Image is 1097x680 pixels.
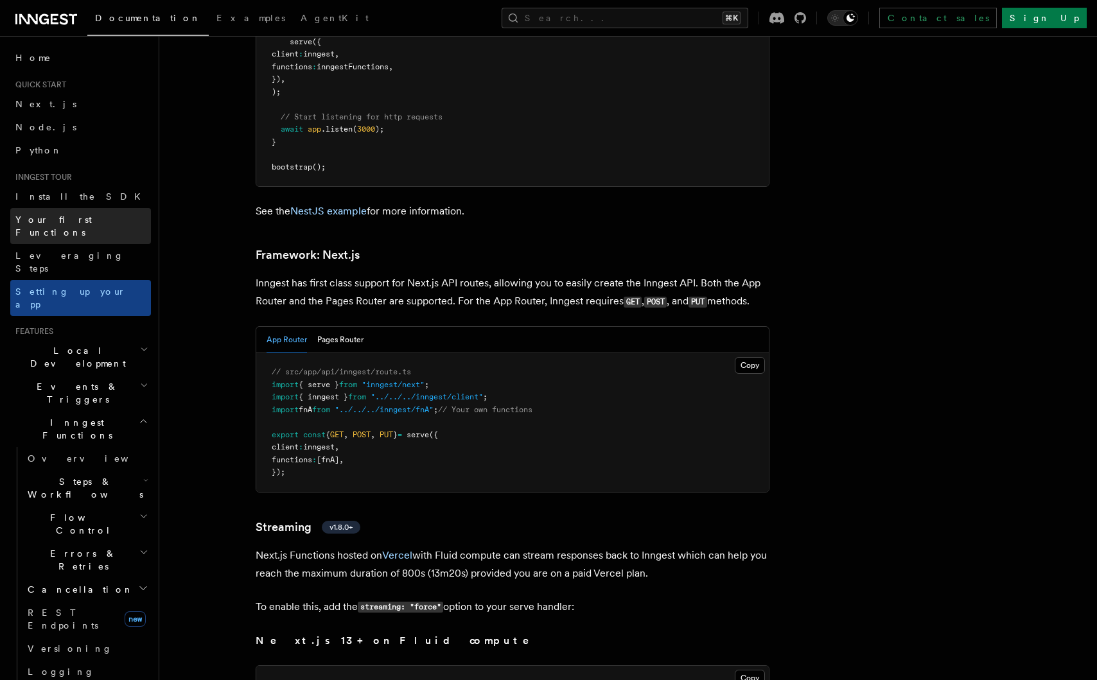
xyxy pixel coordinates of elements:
span: , [335,49,339,58]
kbd: ⌘K [723,12,741,24]
span: Logging [28,667,94,677]
span: Python [15,145,62,155]
span: ); [272,87,281,96]
a: Home [10,46,151,69]
code: PUT [689,297,706,308]
span: Leveraging Steps [15,250,124,274]
span: ( [353,125,357,134]
p: Next.js Functions hosted on with Fluid compute can stream responses back to Inngest which can hel... [256,546,769,582]
code: GET [624,297,642,308]
span: , [344,430,348,439]
span: inngestFunctions [317,62,389,71]
span: Home [15,51,51,64]
a: Documentation [87,4,209,36]
a: Versioning [22,637,151,660]
span: // Start listening for http requests [281,112,443,121]
button: Copy [735,357,765,374]
span: , [371,430,375,439]
button: Errors & Retries [22,542,151,578]
span: await [281,125,303,134]
span: { serve } [299,380,339,389]
span: = [398,430,402,439]
a: Python [10,139,151,162]
span: Examples [216,13,285,23]
span: Inngest tour [10,172,72,182]
span: client [272,49,299,58]
p: To enable this, add the option to your serve handler: [256,598,769,616]
a: Next.js [10,92,151,116]
span: Versioning [28,643,112,654]
button: Cancellation [22,578,151,601]
a: Framework: Next.js [256,246,360,264]
button: Events & Triggers [10,375,151,411]
span: export [272,430,299,439]
button: Local Development [10,339,151,375]
span: GET [330,430,344,439]
a: Vercel [382,549,412,561]
span: Node.js [15,122,76,132]
a: REST Endpointsnew [22,601,151,637]
span: Inngest Functions [10,416,139,442]
span: functions [272,455,312,464]
span: ; [434,405,438,414]
span: ({ [429,430,438,439]
span: inngest [303,49,335,58]
span: Events & Triggers [10,380,140,406]
span: , [389,62,393,71]
button: Inngest Functions [10,411,151,447]
span: functions [272,62,312,71]
span: [fnA] [317,455,339,464]
span: "inngest/next" [362,380,425,389]
code: streaming: "force" [358,602,443,613]
p: Inngest has first class support for Next.js API routes, allowing you to easily create the Inngest... [256,274,769,311]
span: ); [375,125,384,134]
span: : [299,442,303,451]
a: Your first Functions [10,208,151,244]
span: import [272,392,299,401]
span: serve [290,37,312,46]
span: : [312,455,317,464]
span: serve [407,430,429,439]
span: Next.js [15,99,76,109]
span: Overview [28,453,160,464]
span: { inngest } [299,392,348,401]
span: , [335,442,339,451]
span: v1.8.0+ [329,522,353,532]
span: import [272,380,299,389]
a: Install the SDK [10,185,151,208]
span: Local Development [10,344,140,370]
button: Flow Control [22,506,151,542]
span: ; [425,380,429,389]
span: from [312,405,330,414]
span: AgentKit [301,13,369,23]
span: { [326,430,330,439]
a: Examples [209,4,293,35]
span: , [339,455,344,464]
button: App Router [267,327,307,353]
span: : [312,62,317,71]
span: ; [483,392,487,401]
span: } [393,430,398,439]
span: Steps & Workflows [22,475,143,501]
span: new [125,611,146,627]
button: Pages Router [317,327,364,353]
a: AgentKit [293,4,376,35]
span: Setting up your app [15,286,126,309]
span: REST Endpoints [28,607,98,631]
a: NestJS example [290,205,367,217]
a: Overview [22,447,151,470]
span: // src/app/api/inngest/route.ts [272,367,411,376]
p: See the for more information. [256,202,769,220]
span: Quick start [10,80,66,90]
span: .listen [321,125,353,134]
button: Steps & Workflows [22,470,151,506]
span: const [303,430,326,439]
span: 3000 [357,125,375,134]
span: PUT [380,430,393,439]
strong: Next.js 13+ on Fluid compute [256,634,547,647]
span: inngest [303,442,335,451]
button: Toggle dark mode [827,10,858,26]
span: Errors & Retries [22,547,139,573]
button: Search...⌘K [502,8,748,28]
span: Cancellation [22,583,134,596]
